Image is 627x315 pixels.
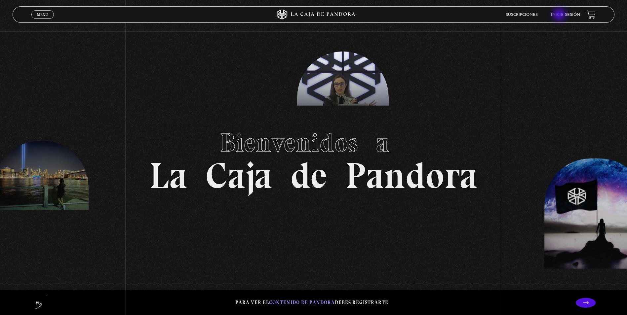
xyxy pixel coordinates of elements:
p: Para ver el debes registrarte [235,298,388,307]
span: Cerrar [35,18,51,23]
h1: La Caja de Pandora [149,121,478,194]
span: Menu [37,13,48,17]
a: Suscripciones [506,13,538,17]
span: Bienvenidos a [220,127,408,158]
a: View your shopping cart [587,10,596,19]
a: Inicie sesión [551,13,580,17]
span: contenido de Pandora [269,299,335,305]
